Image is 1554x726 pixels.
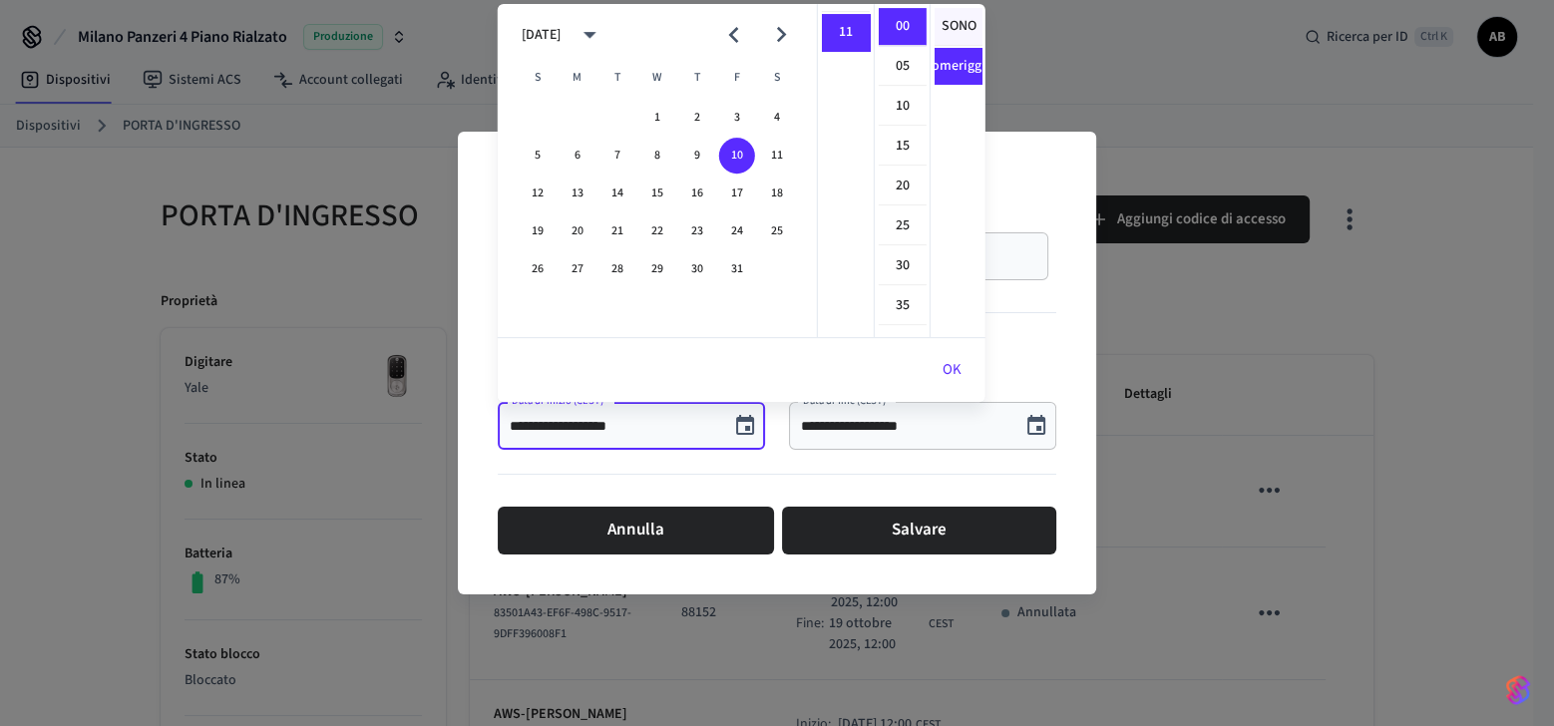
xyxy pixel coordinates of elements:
[919,346,985,394] button: OK
[782,507,1056,554] button: Salvare
[710,11,757,58] button: Mese precedente
[896,335,910,356] font: 40
[731,184,743,202] font: 17
[896,96,910,117] font: 10
[532,222,544,240] font: 19
[892,516,947,545] font: Salvare
[1016,406,1056,446] button: Scegli la data, la data selezionata è il 13 ottobre 2025
[679,58,715,98] span: Giovedì
[567,11,613,58] button: La visualizzazione Calendario è aperta, passa alla visualizzazione Anno
[560,58,595,98] span: Lunedì
[896,215,910,236] font: 25
[896,176,910,196] font: 20
[734,109,740,127] font: 3
[935,8,982,46] li: SONO
[654,147,660,165] font: 8
[879,88,927,126] li: 10 minuti
[879,287,927,325] li: 35 minuti
[694,109,700,127] font: 2
[896,136,910,157] font: 15
[771,147,783,165] font: 11
[771,184,783,202] font: 18
[879,128,927,166] li: 15 minuti
[924,56,993,77] font: Pomeriggio
[651,222,663,240] font: 22
[611,184,623,202] font: 14
[694,147,700,165] font: 9
[759,58,795,98] span: Sabato
[611,260,623,278] font: 28
[943,357,962,383] font: OK
[651,184,663,202] font: 15
[941,16,975,37] font: SONO
[639,58,675,98] span: Mercoledì
[535,147,541,165] font: 5
[874,4,930,337] ul: Seleziona i minuti
[1506,674,1530,706] img: SeamLogoGradient.69752ec5.svg
[611,222,623,240] font: 21
[879,48,927,86] li: 5 minuti
[575,147,581,165] font: 6
[935,48,982,85] li: Pomeriggio
[572,260,583,278] font: 27
[522,25,561,46] div: [DATE]
[731,260,743,278] font: 31
[896,255,910,276] font: 30
[774,109,780,127] font: 4
[691,222,703,240] font: 23
[691,184,703,202] font: 16
[757,11,804,58] button: Il mese prossimo
[896,56,910,77] font: 05
[725,406,765,446] button: Scegli la data, la data selezionata è il 10 ottobre 2025
[651,260,663,278] font: 29
[607,516,664,545] font: Annulla
[572,222,583,240] font: 20
[654,109,660,127] font: 1
[532,184,544,202] font: 12
[614,147,620,165] font: 7
[719,58,755,98] span: Venerdì
[879,207,927,245] li: 25 minuti
[839,22,853,43] font: 11
[572,184,583,202] font: 13
[691,260,703,278] font: 30
[896,16,910,37] font: 00
[771,222,783,240] font: 25
[498,507,774,554] button: Annulla
[879,168,927,205] li: 20 minuti
[879,8,927,46] li: 0 minuti
[532,260,544,278] font: 26
[731,222,743,240] font: 24
[896,295,910,316] font: 35
[822,14,870,51] li: 11 ore
[930,4,985,337] ul: Seleziona meridiem
[731,147,743,165] font: 10
[599,58,635,98] span: Martedì
[879,247,927,285] li: 30 minuti
[520,58,556,98] span: Domenica
[879,327,927,365] li: 40 minuti
[818,4,874,337] ul: Seleziona gli orari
